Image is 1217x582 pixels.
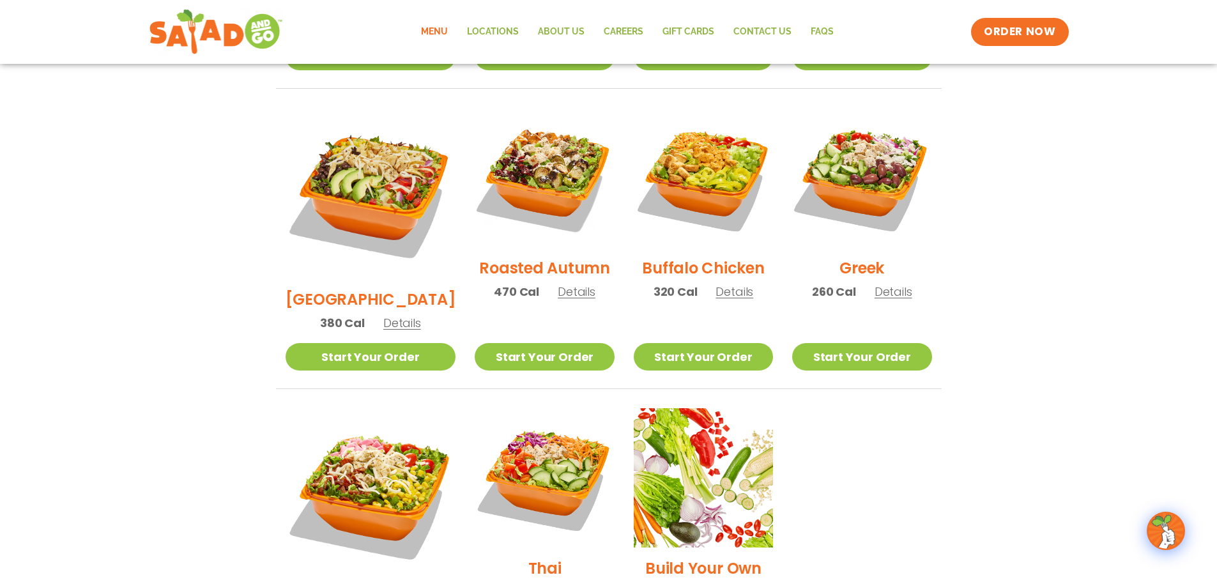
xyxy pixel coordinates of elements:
[634,408,773,548] img: Product photo for Build Your Own
[634,108,773,247] img: Product photo for Buffalo Chicken Salad
[528,557,562,579] h2: Thai
[634,343,773,371] a: Start Your Order
[645,557,762,579] h2: Build Your Own
[286,288,456,310] h2: [GEOGRAPHIC_DATA]
[792,108,931,247] img: Product photo for Greek Salad
[812,283,856,300] span: 260 Cal
[716,284,753,300] span: Details
[320,314,365,332] span: 380 Cal
[411,17,843,47] nav: Menu
[801,17,843,47] a: FAQs
[984,24,1055,40] span: ORDER NOW
[839,257,884,279] h2: Greek
[724,17,801,47] a: Contact Us
[971,18,1068,46] a: ORDER NOW
[475,408,614,548] img: Product photo for Thai Salad
[475,343,614,371] a: Start Your Order
[457,17,528,47] a: Locations
[792,343,931,371] a: Start Your Order
[286,108,456,279] img: Product photo for BBQ Ranch Salad
[642,257,764,279] h2: Buffalo Chicken
[594,17,653,47] a: Careers
[411,17,457,47] a: Menu
[286,408,456,579] img: Product photo for Jalapeño Ranch Salad
[1148,513,1184,549] img: wpChatIcon
[475,108,614,247] img: Product photo for Roasted Autumn Salad
[558,284,595,300] span: Details
[494,283,539,300] span: 470 Cal
[383,315,421,331] span: Details
[528,17,594,47] a: About Us
[286,343,456,371] a: Start Your Order
[654,283,698,300] span: 320 Cal
[149,6,284,57] img: new-SAG-logo-768×292
[653,17,724,47] a: GIFT CARDS
[479,257,610,279] h2: Roasted Autumn
[875,284,912,300] span: Details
